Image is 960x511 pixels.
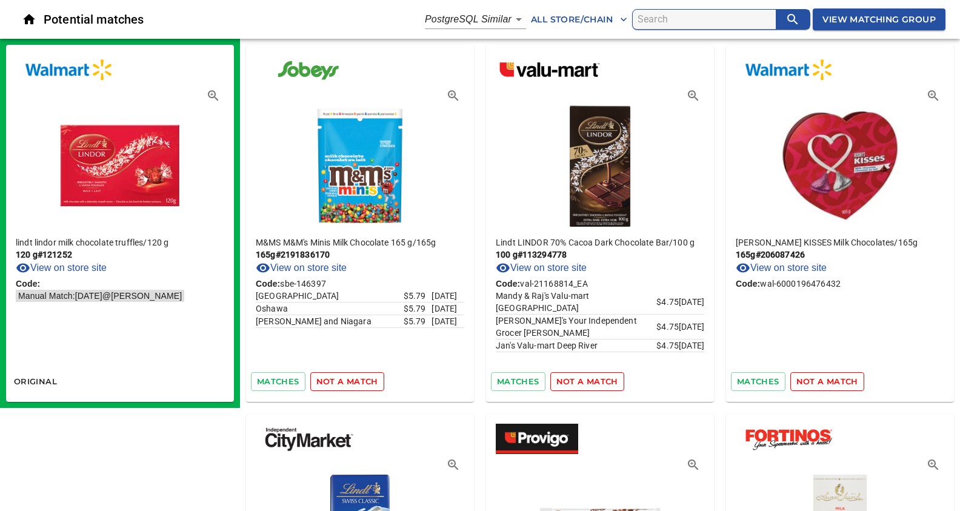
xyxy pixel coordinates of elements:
[16,55,123,85] img: walmart.png
[256,261,347,275] a: View on store site
[776,10,810,29] button: search
[15,5,44,34] button: Close
[404,302,432,315] td: $ 5.79
[496,55,603,85] img: valu-mart.png
[44,10,425,29] h6: Potential matches
[656,290,679,315] td: $ 4.75
[526,8,632,31] button: All Store/Chain
[556,375,618,389] span: not a match
[550,372,624,391] button: not a match
[656,315,679,339] td: $ 4.75
[736,278,944,290] p: wal-6000196476432
[257,375,299,389] span: matches
[822,12,936,27] span: View Matching Group
[496,339,656,352] td: 75 Deep River Road
[425,14,512,24] em: PostgreSQL Similar
[737,375,779,389] span: matches
[16,249,224,261] p: 120 g # 121252
[256,302,404,315] td: 1377 Wilson Road North
[496,290,656,315] td: 320 Main St
[432,315,464,328] td: [DATE]
[736,261,827,275] a: View on store site
[496,278,704,290] p: val-21168814_EA
[731,372,785,391] button: matches
[736,236,944,249] p: [PERSON_NAME] KISSES Milk Chocolates / 165g
[11,372,60,391] button: Original
[496,249,704,261] p: 100 g # 113294778
[813,8,945,31] button: View Matching Group
[432,302,464,315] td: [DATE]
[497,375,539,389] span: matches
[790,372,864,391] button: not a match
[256,290,404,302] td: 11700 Yonge Street
[496,315,656,339] td: 134 Main St
[310,372,384,391] button: not a match
[539,99,661,227] img: lindor 70% cacoa dark chocolate bar
[491,372,545,391] button: matches
[404,315,432,328] td: $ 5.79
[256,279,280,289] b: Code:
[679,339,704,352] td: [DATE]
[432,290,464,302] td: [DATE]
[736,249,944,261] p: 165g # 206087426
[496,261,587,275] a: View on store site
[256,249,464,261] p: 165g # 2191836170
[16,236,224,249] p: lindt lindor milk chocolate truffles / 120 g
[796,375,858,389] span: not a match
[316,375,378,389] span: not a match
[59,99,181,227] img: lindor milk chocolate truffles
[736,279,760,289] b: Code:
[531,12,627,27] span: All Store/Chain
[496,279,520,289] b: Code:
[638,10,776,29] input: search
[736,55,843,85] img: walmart.png
[256,55,363,85] img: sobeys.png
[404,290,432,302] td: $ 5.79
[425,10,526,29] div: PostgreSQL Similar
[736,424,843,454] img: fortinos.png
[16,289,184,303] span: Manual Match: [DATE] @ [PERSON_NAME]
[256,278,464,290] p: sbe-146397
[496,236,704,249] p: Lindt LINDOR 70% Cacoa Dark Chocolate Bar / 100 g
[779,99,901,227] img: kisses milk chocolates
[679,290,704,315] td: [DATE]
[496,424,578,454] img: provigo.png
[679,315,704,339] td: [DATE]
[256,236,464,249] p: M&MS M&M's Minis Milk Chocolate 165 g / 165g
[16,261,107,275] a: View on store site
[656,339,679,352] td: $ 4.75
[256,315,404,328] td: 400 Scott Street
[256,424,363,454] img: independent-city-market.png
[251,372,305,391] button: matches
[14,375,57,389] span: Original
[16,279,40,289] b: Code:
[299,99,421,227] img: m&m''s minis milk chocolate 165 g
